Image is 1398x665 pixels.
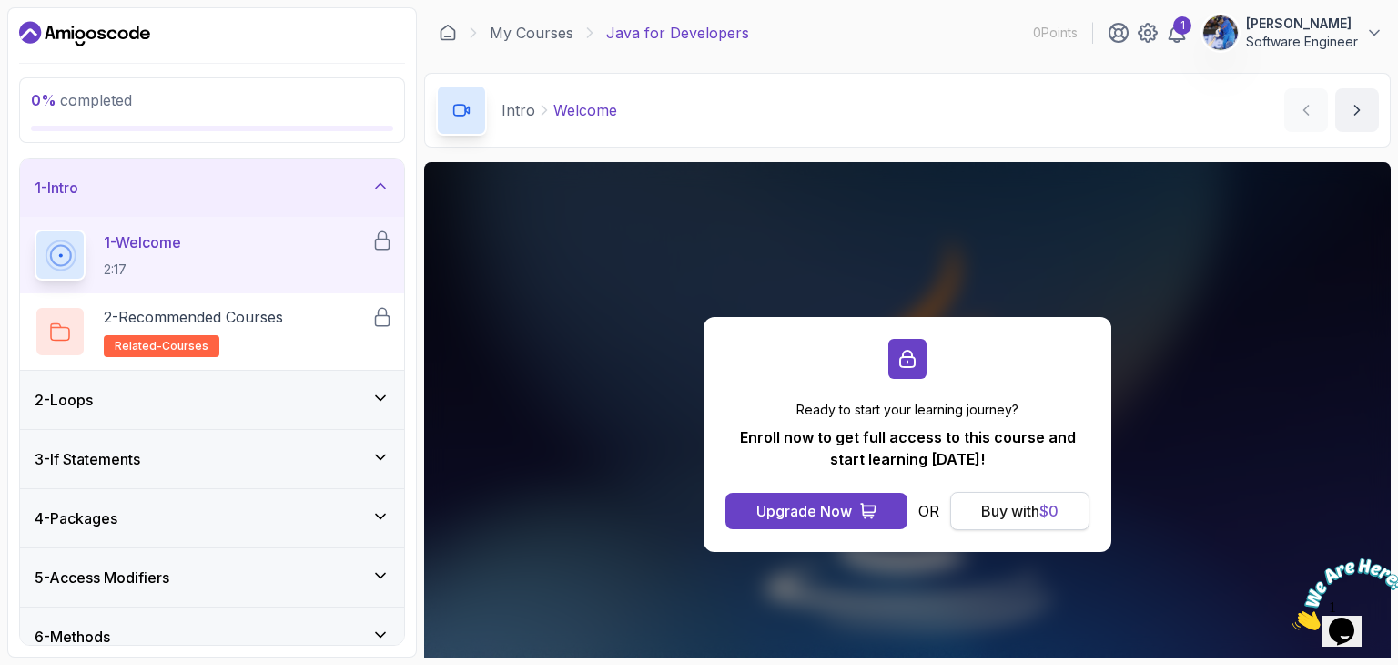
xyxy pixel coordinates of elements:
[35,626,110,648] h3: 6 - Methods
[35,507,117,529] h3: 4 - Packages
[1033,24,1078,42] p: 0 Points
[1202,15,1383,51] button: user profile image[PERSON_NAME]Software Engineer
[490,22,573,44] a: My Courses
[439,24,457,42] a: Dashboard
[950,492,1089,530] button: Buy with$0
[19,19,150,48] a: Dashboard
[20,548,404,607] button: 5-Access Modifiers
[20,430,404,488] button: 3-If Statements
[35,177,78,199] h3: 1 - Intro
[7,7,15,23] span: 1
[981,500,1059,522] div: Buy with
[1203,15,1238,50] img: user profile image
[725,493,907,529] button: Upgrade Now
[104,306,283,328] p: 2 - Recommended Courses
[756,500,852,522] div: Upgrade Now
[918,500,939,522] p: OR
[7,7,120,79] img: Chat attention grabber
[1246,33,1358,51] p: Software Engineer
[553,99,617,121] p: Welcome
[115,339,208,353] span: related-courses
[501,99,535,121] p: Intro
[35,306,390,357] button: 2-Recommended Coursesrelated-courses
[1173,16,1191,35] div: 1
[20,489,404,547] button: 4-Packages
[1284,88,1328,132] button: previous content
[725,401,1089,419] p: Ready to start your learning journey?
[1246,15,1358,33] p: [PERSON_NAME]
[31,91,132,109] span: completed
[1039,502,1059,520] span: $ 0
[104,261,181,279] p: 2:17
[31,91,56,109] span: 0 %
[104,231,181,253] p: 1 - Welcome
[1285,551,1398,638] iframe: chat widget
[35,448,140,470] h3: 3 - If Statements
[35,567,169,588] h3: 5 - Access Modifiers
[20,371,404,429] button: 2-Loops
[20,159,404,217] button: 1-Intro
[725,426,1089,470] p: Enroll now to get full access to this course and start learning [DATE]!
[35,230,390,281] button: 1-Welcome2:17
[1166,22,1188,44] a: 1
[35,389,93,411] h3: 2 - Loops
[606,22,749,44] p: Java for Developers
[1335,88,1379,132] button: next content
